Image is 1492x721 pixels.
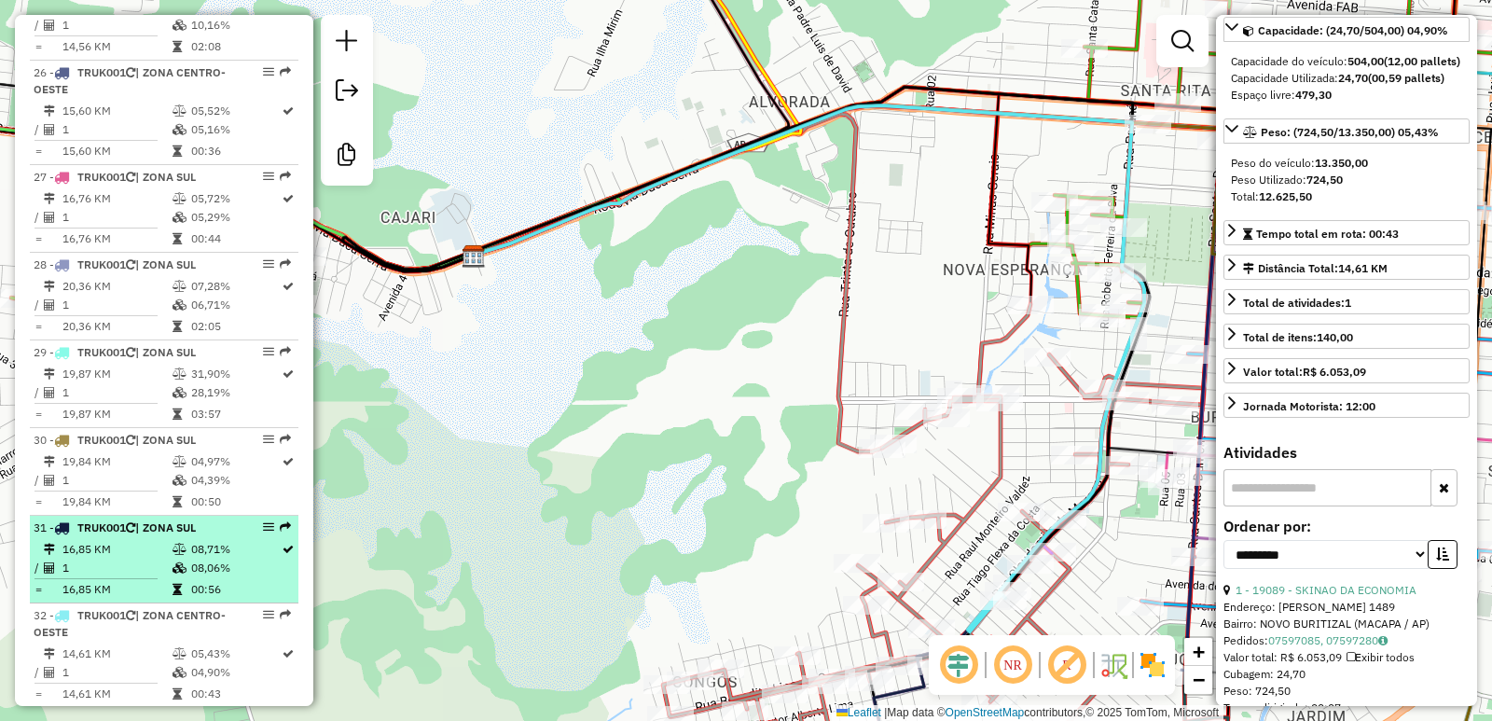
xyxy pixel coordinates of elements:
div: Jornada Motorista: 12:00 [1243,398,1375,415]
i: Rota otimizada [283,648,294,659]
a: Nova sessão e pesquisa [328,22,366,64]
td: 04,97% [190,452,281,471]
span: 28 - [34,257,196,271]
em: Opções [263,171,274,182]
div: Capacidade Utilizada: [1231,70,1462,87]
td: 00:56 [190,580,281,599]
em: Rota exportada [280,346,291,357]
td: = [34,492,43,511]
a: Distância Total:14,61 KM [1223,255,1470,280]
td: 28,19% [190,383,281,402]
i: % de utilização do peso [173,544,186,555]
a: Criar modelo [328,136,366,178]
span: 14,61 KM [1338,261,1388,275]
i: Tempo total em rota [173,584,182,595]
em: Opções [263,609,274,620]
i: % de utilização da cubagem [173,562,186,574]
td: 04,39% [190,471,281,490]
i: % de utilização da cubagem [173,20,186,31]
i: Distância Total [44,456,55,467]
div: Peso: (724,50/13.350,00) 05,43% [1223,147,1470,213]
strong: 140,00 [1317,330,1353,344]
td: 14,61 KM [62,685,172,703]
td: 00:43 [190,685,281,703]
div: Map data © contributors,© 2025 TomTom, Microsoft [832,705,1223,721]
td: 05,29% [190,208,281,227]
i: Veículo já utilizado nesta sessão [126,522,135,534]
i: % de utilização do peso [173,456,186,467]
td: 15,60 KM [62,142,172,160]
i: % de utilização do peso [173,281,186,292]
span: 26 - [34,65,226,96]
span: 27 - [34,170,196,184]
i: % de utilização do peso [173,193,186,204]
span: − [1193,668,1205,691]
div: Peso: 724,50 [1223,683,1470,700]
i: Rota otimizada [283,456,294,467]
span: TRUK001 [77,65,126,79]
i: % de utilização do peso [173,648,186,659]
td: 02:05 [190,317,281,336]
td: / [34,208,43,227]
span: Peso do veículo: [1231,156,1368,170]
i: Total de Atividades [44,475,55,486]
strong: 24,70 [1338,71,1368,85]
strong: 13.350,00 [1315,156,1368,170]
i: Tempo total em rota [173,409,182,420]
a: Zoom out [1184,666,1212,694]
td: / [34,471,43,490]
span: Total de atividades: [1243,296,1351,310]
i: Total de Atividades [44,20,55,31]
i: Distância Total [44,368,55,380]
span: + [1193,640,1205,663]
strong: 479,30 [1295,88,1332,102]
a: Tempo total em rota: 00:43 [1223,220,1470,245]
span: TRUK001 [77,170,126,184]
i: Tempo total em rota [173,496,182,507]
td: = [34,580,43,599]
td: 1 [62,471,172,490]
td: 08,06% [190,559,281,577]
i: Rota otimizada [283,281,294,292]
img: Fluxo de ruas [1098,650,1128,680]
td: 07,28% [190,277,281,296]
i: Total de Atividades [44,387,55,398]
i: Veículo já utilizado nesta sessão [126,435,135,446]
strong: 1 [1345,296,1351,310]
td: 00:36 [190,142,281,160]
a: 07597085, 07597280 [1268,633,1388,647]
span: 30 - [34,433,196,447]
i: Tempo total em rota [173,233,182,244]
div: Total de itens: [1243,329,1353,346]
i: % de utilização da cubagem [173,387,186,398]
em: Rota exportada [280,66,291,77]
td: 00:44 [190,229,281,248]
td: = [34,685,43,703]
span: Ocultar NR [990,643,1035,687]
strong: 504,00 [1347,54,1384,68]
td: 19,84 KM [62,452,172,471]
div: Tempo dirigindo: 00:07 [1223,700,1470,716]
td: / [34,120,43,139]
img: DP ITU [462,244,486,269]
td: 1 [62,16,172,35]
div: Valor total: R$ 6.053,09 [1223,649,1470,666]
div: Pedidos: [1223,632,1470,649]
a: Total de atividades:1 [1223,289,1470,314]
span: TRUK001 [77,520,126,534]
strong: 12.625,50 [1259,189,1312,203]
em: Opções [263,346,274,357]
i: Total de Atividades [44,667,55,678]
i: Rota otimizada [283,105,294,117]
td: 1 [62,208,172,227]
div: Cubagem: 24,70 [1223,666,1470,683]
i: % de utilização da cubagem [173,212,186,223]
em: Opções [263,434,274,445]
i: Tempo total em rota [173,41,182,52]
a: Leaflet [836,706,881,719]
a: OpenStreetMap [946,706,1025,719]
em: Rota exportada [280,434,291,445]
i: Rota otimizada [283,544,294,555]
td: = [34,37,43,56]
i: % de utilização do peso [173,105,186,117]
